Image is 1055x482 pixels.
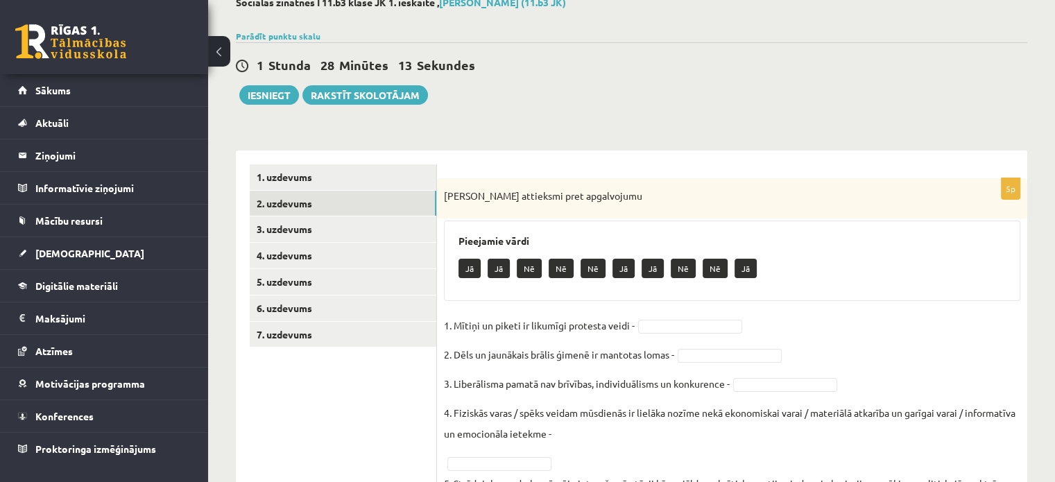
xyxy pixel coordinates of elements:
[18,302,191,334] a: Maksājumi
[458,235,1006,247] h3: Pieejamie vārdi
[35,377,145,390] span: Motivācijas programma
[257,57,264,73] span: 1
[18,172,191,204] a: Informatīvie ziņojumi
[250,269,436,295] a: 5. uzdevums
[444,185,951,203] p: [PERSON_NAME] attieksmi pret apgalvojumu
[18,205,191,236] a: Mācību resursi
[250,216,436,242] a: 3. uzdevums
[517,259,542,278] p: Nē
[444,373,730,394] p: 3. Liberālisma pamatā nav brīvības, individuālisms un konkurence -
[444,402,1020,444] p: 4. Fiziskās varas / spēks veidam mūsdienās ir lielāka nozīme nekā ekonomiskai varai / materiālā a...
[250,164,436,190] a: 1. uzdevums
[35,302,191,334] legend: Maksājumi
[612,259,635,278] p: Jā
[18,270,191,302] a: Digitālie materiāli
[398,57,412,73] span: 13
[18,237,191,269] a: [DEMOGRAPHIC_DATA]
[35,410,94,422] span: Konferences
[35,279,118,292] span: Digitālie materiāli
[671,259,696,278] p: Nē
[35,84,71,96] span: Sākums
[18,74,191,106] a: Sākums
[236,31,320,42] a: Parādīt punktu skalu
[18,107,191,139] a: Aktuāli
[35,117,69,129] span: Aktuāli
[35,139,191,171] legend: Ziņojumi
[239,85,299,105] button: Iesniegt
[417,57,475,73] span: Sekundes
[302,85,428,105] a: Rakstīt skolotājam
[250,322,436,347] a: 7. uzdevums
[703,259,728,278] p: Nē
[35,214,103,227] span: Mācību resursi
[35,172,191,204] legend: Informatīvie ziņojumi
[320,57,334,73] span: 28
[339,57,388,73] span: Minūtes
[18,139,191,171] a: Ziņojumi
[35,345,73,357] span: Atzīmes
[488,259,510,278] p: Jā
[18,400,191,432] a: Konferences
[549,259,574,278] p: Nē
[1001,178,1020,200] p: 5p
[458,259,481,278] p: Jā
[444,315,635,336] p: 1. Mītiņi un piketi ir likumīgi protesta veidi -
[18,433,191,465] a: Proktoringa izmēģinājums
[18,368,191,399] a: Motivācijas programma
[35,247,144,259] span: [DEMOGRAPHIC_DATA]
[250,191,436,216] a: 2. uzdevums
[35,442,156,455] span: Proktoringa izmēģinājums
[268,57,311,73] span: Stunda
[642,259,664,278] p: Jā
[250,243,436,268] a: 4. uzdevums
[444,344,674,365] p: 2. Dēls un jaunākais brālis ģimenē ir mantotas lomas -
[18,335,191,367] a: Atzīmes
[15,24,126,59] a: Rīgas 1. Tālmācības vidusskola
[735,259,757,278] p: Jā
[250,295,436,321] a: 6. uzdevums
[581,259,606,278] p: Nē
